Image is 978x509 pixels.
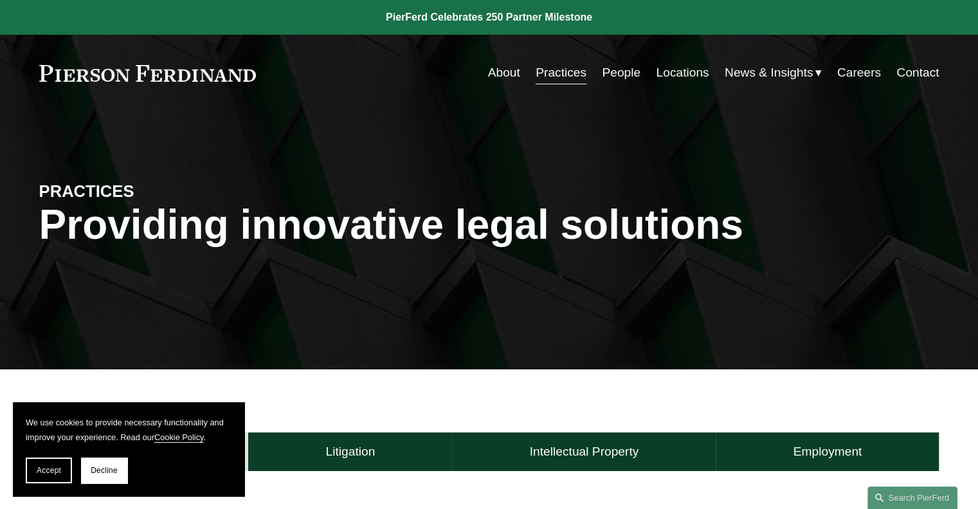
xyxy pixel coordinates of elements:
[793,444,862,459] h4: Employment
[725,60,822,85] a: folder dropdown
[656,60,709,85] a: Locations
[837,60,881,85] a: Careers
[13,402,244,496] section: Cookie banner
[488,60,520,85] a: About
[26,458,72,483] button: Accept
[26,415,231,445] p: We use cookies to provide necessary functionality and improve your experience. Read our .
[39,181,264,201] h4: PRACTICES
[37,466,61,475] span: Accept
[91,466,118,475] span: Decline
[325,444,375,459] h4: Litigation
[896,60,939,85] a: Contact
[39,201,939,248] h1: Providing innovative legal solutions
[725,62,813,84] span: News & Insights
[602,60,640,85] a: People
[536,60,586,85] a: Practices
[81,458,127,483] button: Decline
[154,432,204,442] a: Cookie Policy
[530,444,639,459] h4: Intellectual Property
[867,486,957,509] a: Search this site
